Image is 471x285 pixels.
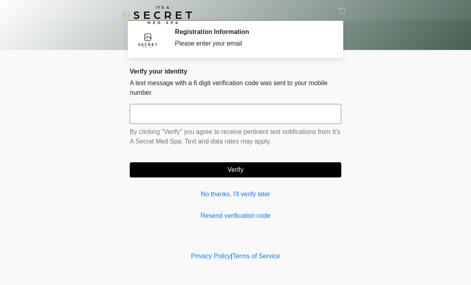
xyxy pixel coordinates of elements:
[231,253,232,259] a: |
[130,78,341,98] p: A text message with a 6 digit verification code was sent to your mobile number.
[130,127,341,146] p: By clicking "Verify" you agree to receive pertinent text notifications from It's A Secret Med Spa...
[130,189,341,199] a: No thanks, I'll verify later
[122,6,192,24] img: It's A Secret Med Spa Logo
[175,28,329,36] h2: Registration Information
[130,68,341,75] h2: Verify your identity
[191,253,231,259] a: Privacy Policy
[130,162,341,177] button: Verify
[232,253,280,259] a: Terms of Service
[130,211,341,221] a: Resend verification code
[136,28,160,52] img: Agent Avatar
[175,39,329,48] div: Please enter your email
